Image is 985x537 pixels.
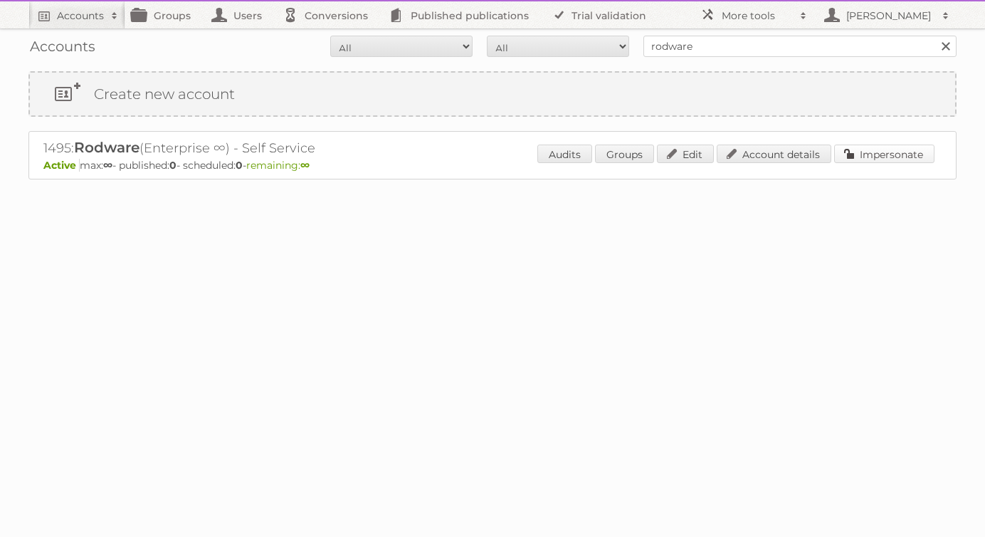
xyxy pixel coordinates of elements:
a: Audits [537,145,592,163]
strong: 0 [236,159,243,172]
span: Active [43,159,80,172]
span: remaining: [246,159,310,172]
h2: More tools [722,9,793,23]
h2: Accounts [57,9,104,23]
a: [PERSON_NAME] [814,1,957,28]
h2: 1495: (Enterprise ∞) - Self Service [43,139,542,157]
a: Account details [717,145,831,163]
strong: ∞ [103,159,112,172]
h2: [PERSON_NAME] [843,9,935,23]
a: Trial validation [543,1,660,28]
span: Rodware [74,139,139,156]
a: Groups [125,1,205,28]
a: Published publications [382,1,543,28]
p: max: - published: - scheduled: - [43,159,942,172]
a: Create new account [30,73,955,115]
strong: ∞ [300,159,310,172]
a: Groups [595,145,654,163]
a: Impersonate [834,145,934,163]
a: More tools [693,1,814,28]
a: Conversions [276,1,382,28]
a: Users [205,1,276,28]
a: Accounts [28,1,125,28]
strong: 0 [169,159,177,172]
a: Edit [657,145,714,163]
